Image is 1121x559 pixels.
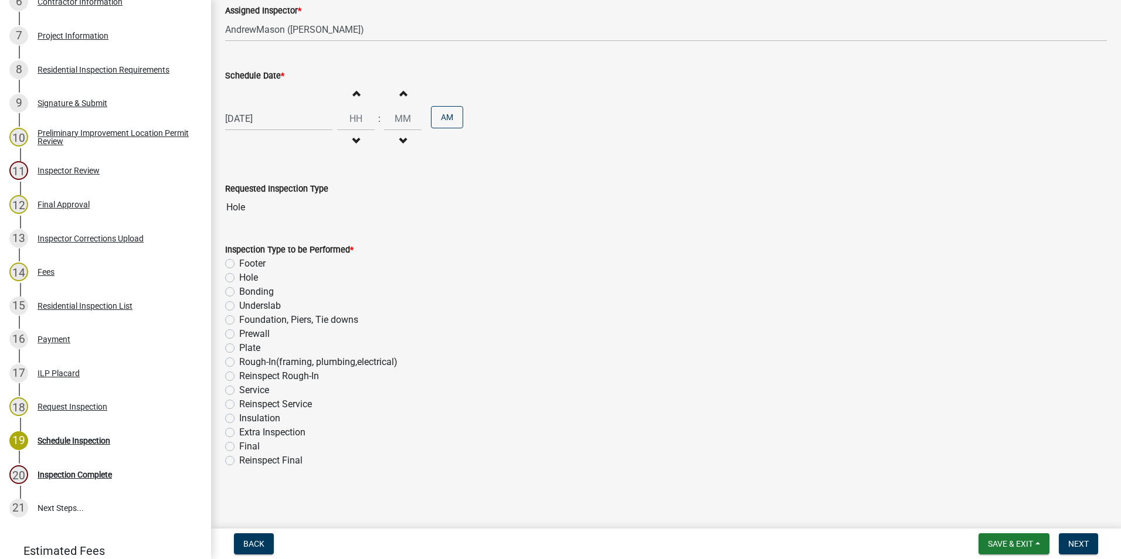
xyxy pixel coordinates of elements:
div: Fees [38,268,55,276]
label: Reinspect Service [239,397,312,411]
div: 21 [9,499,28,517]
div: Residential Inspection Requirements [38,66,169,74]
div: 17 [9,364,28,383]
span: Next [1068,539,1089,548]
label: Inspection Type to be Performed [225,246,354,254]
div: 12 [9,195,28,214]
label: Assigned Inspector [225,7,301,15]
div: 20 [9,465,28,484]
div: 18 [9,397,28,416]
label: Schedule Date [225,72,284,80]
div: Project Information [38,32,108,40]
div: 10 [9,128,28,146]
div: Residential Inspection List [38,302,133,310]
div: Preliminary Improvement Location Permit Review [38,129,192,145]
div: 14 [9,263,28,281]
div: Payment [38,335,70,343]
div: 9 [9,94,28,113]
label: Hole [239,271,258,285]
div: 15 [9,296,28,315]
div: Final Approval [38,200,90,209]
div: : [375,112,384,126]
label: Reinspect Final [239,454,303,468]
label: Final [239,439,260,454]
button: Back [234,533,274,554]
label: Extra Inspection [239,425,305,439]
div: 13 [9,229,28,248]
label: Rough-In(framing, plumbing,electrical) [239,355,398,369]
span: Back [243,539,264,548]
span: Save & Exit [988,539,1033,548]
div: Inspector Review [38,166,100,175]
div: 19 [9,431,28,450]
label: Prewall [239,327,270,341]
label: Underslab [239,299,281,313]
input: mm/dd/yyyy [225,107,332,131]
input: Minutes [384,107,422,131]
input: Hours [337,107,375,131]
div: 7 [9,26,28,45]
button: Save & Exit [979,533,1049,554]
button: AM [431,106,463,128]
label: Foundation, Piers, Tie downs [239,313,358,327]
button: Next [1059,533,1098,554]
div: 8 [9,60,28,79]
label: Footer [239,257,266,271]
div: Inspection Complete [38,471,112,479]
label: Reinspect Rough-In [239,369,319,383]
div: Signature & Submit [38,99,107,107]
div: Schedule Inspection [38,437,110,445]
div: Request Inspection [38,403,107,411]
label: Plate [239,341,260,355]
label: Insulation [239,411,280,425]
div: 11 [9,161,28,180]
div: Inspector Corrections Upload [38,234,144,243]
label: Requested Inspection Type [225,185,328,193]
div: ILP Placard [38,369,80,377]
label: Service [239,383,269,397]
div: 16 [9,330,28,349]
label: Bonding [239,285,274,299]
